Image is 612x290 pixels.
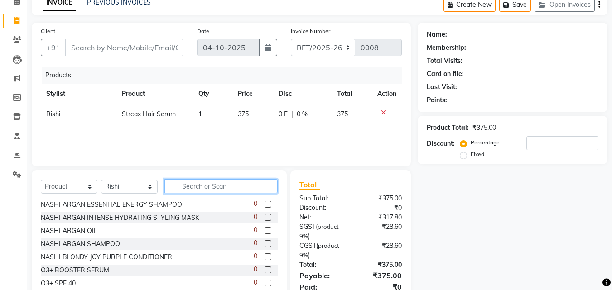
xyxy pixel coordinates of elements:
[293,260,351,270] div: Total:
[116,84,193,104] th: Product
[279,109,288,119] span: 0 F
[41,200,182,209] div: NASHI ARGAN ESSENTIAL ENERGY SHAMPOO
[41,239,120,249] div: NASHI ARGAN SHAMPOO
[238,110,249,118] span: 375
[427,56,463,66] div: Total Visits:
[351,270,409,281] div: ₹375.00
[299,180,320,190] span: Total
[318,242,339,249] span: product
[293,241,351,260] div: ( )
[164,179,278,193] input: Search or Scan
[332,84,372,104] th: Total
[337,110,348,118] span: 375
[122,110,176,118] span: Streax Hair Serum
[351,213,409,222] div: ₹317.80
[427,82,457,92] div: Last Visit:
[299,223,316,231] span: SGST
[41,27,55,35] label: Client
[273,84,332,104] th: Disc
[427,69,464,79] div: Card on file:
[41,213,199,223] div: NASHI ARGAN INTENSE HYDRATING STYLING MASK
[293,270,351,281] div: Payable:
[198,110,202,118] span: 1
[232,84,273,104] th: Price
[297,109,308,119] span: 0 %
[42,67,409,84] div: Products
[471,138,500,147] label: Percentage
[427,123,469,133] div: Product Total:
[299,252,308,259] span: 9%
[351,194,409,203] div: ₹375.00
[293,203,351,213] div: Discount:
[41,279,76,288] div: O3+ SPF 40
[372,84,402,104] th: Action
[427,95,447,105] div: Points:
[254,225,257,235] span: 0
[291,109,293,119] span: |
[65,39,183,56] input: Search by Name/Mobile/Email/Code
[293,194,351,203] div: Sub Total:
[427,43,466,52] div: Membership:
[41,84,116,104] th: Stylist
[41,266,109,275] div: O3+ BOOSTER SERUM
[254,278,257,287] span: 0
[41,39,66,56] button: +91
[291,27,330,35] label: Invoice Number
[254,199,257,209] span: 0
[427,30,447,39] div: Name:
[318,223,339,230] span: product
[351,260,409,270] div: ₹375.00
[427,139,455,148] div: Discount:
[351,222,409,241] div: ₹28.60
[351,203,409,213] div: ₹0
[293,222,351,241] div: ( )
[41,252,172,262] div: NASHI BLONDY JOY PURPLE CONDITIONER
[254,212,257,222] span: 0
[46,110,60,118] span: Rishi
[471,150,484,158] label: Fixed
[254,252,257,261] span: 0
[299,233,308,240] span: 9%
[41,226,97,236] div: NASHI ARGAN OIL
[254,265,257,274] span: 0
[299,242,316,250] span: CGST
[293,213,351,222] div: Net:
[472,123,496,133] div: ₹375.00
[193,84,232,104] th: Qty
[254,238,257,248] span: 0
[351,241,409,260] div: ₹28.60
[197,27,209,35] label: Date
